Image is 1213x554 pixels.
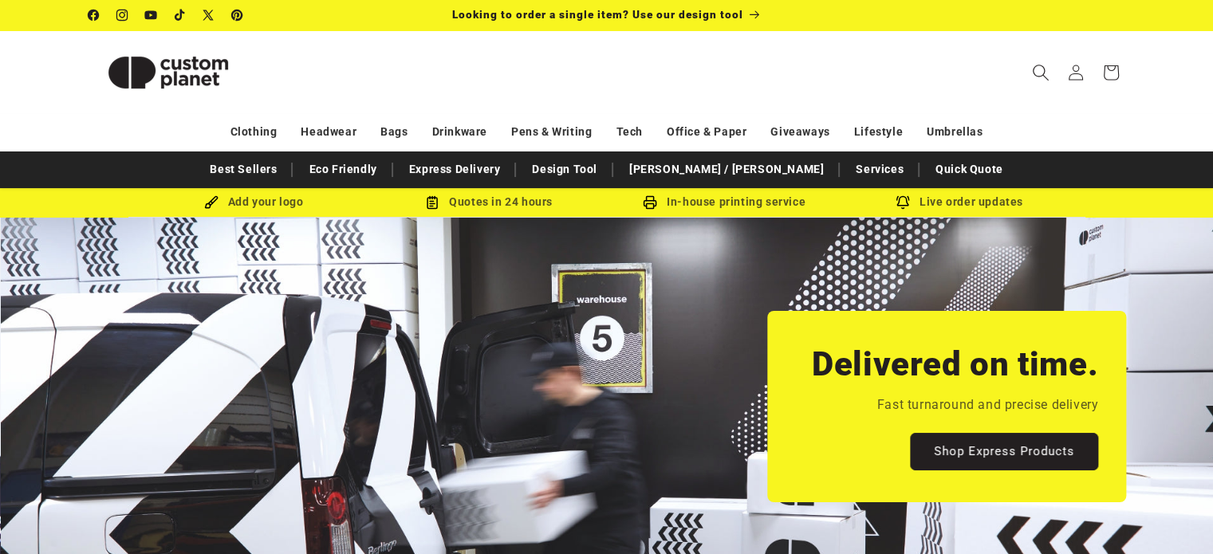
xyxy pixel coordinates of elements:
[643,195,657,210] img: In-house printing
[910,433,1098,470] a: Shop Express Products
[848,155,912,183] a: Services
[770,118,829,146] a: Giveaways
[136,192,372,212] div: Add your logo
[425,195,439,210] img: Order Updates Icon
[372,192,607,212] div: Quotes in 24 hours
[811,343,1097,386] h2: Delivered on time.
[204,195,219,210] img: Brush Icon
[380,118,408,146] a: Bags
[1023,55,1058,90] summary: Search
[511,118,592,146] a: Pens & Writing
[854,118,903,146] a: Lifestyle
[432,118,487,146] a: Drinkware
[301,118,356,146] a: Headwear
[401,155,509,183] a: Express Delivery
[301,155,384,183] a: Eco Friendly
[89,37,248,108] img: Custom Planet
[82,30,254,114] a: Custom Planet
[1133,477,1213,554] iframe: Chat Widget
[876,394,1098,417] p: Fast turnaround and precise delivery
[452,8,743,21] span: Looking to order a single item? Use our design tool
[927,155,1011,183] a: Quick Quote
[842,192,1077,212] div: Live order updates
[621,155,832,183] a: [PERSON_NAME] / [PERSON_NAME]
[927,118,983,146] a: Umbrellas
[524,155,605,183] a: Design Tool
[607,192,842,212] div: In-house printing service
[667,118,746,146] a: Office & Paper
[230,118,278,146] a: Clothing
[616,118,642,146] a: Tech
[896,195,910,210] img: Order updates
[202,155,285,183] a: Best Sellers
